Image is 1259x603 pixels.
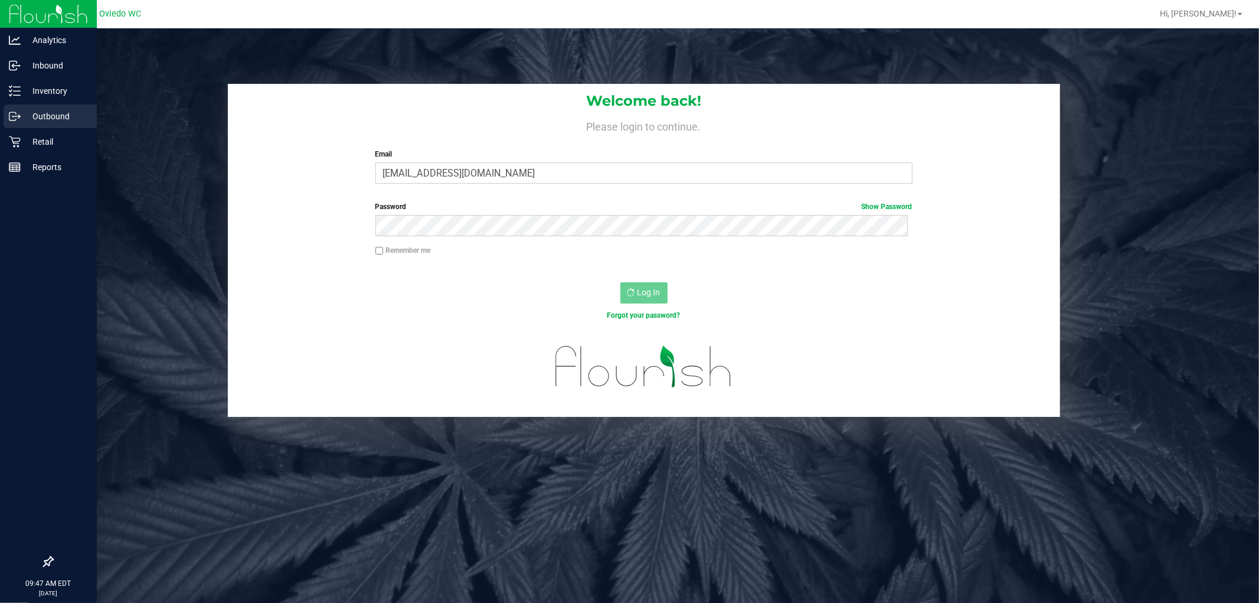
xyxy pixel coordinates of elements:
[9,85,21,97] inline-svg: Inventory
[1160,9,1237,18] span: Hi, [PERSON_NAME]!
[862,203,913,211] a: Show Password
[9,161,21,173] inline-svg: Reports
[620,282,668,304] button: Log In
[375,203,407,211] span: Password
[375,149,913,159] label: Email
[5,589,91,598] p: [DATE]
[9,136,21,148] inline-svg: Retail
[9,34,21,46] inline-svg: Analytics
[375,247,384,255] input: Remember me
[228,93,1060,109] h1: Welcome back!
[5,578,91,589] p: 09:47 AM EDT
[21,58,91,73] p: Inbound
[228,118,1060,132] h4: Please login to continue.
[539,333,748,400] img: flourish_logo.svg
[9,60,21,71] inline-svg: Inbound
[21,84,91,98] p: Inventory
[21,33,91,47] p: Analytics
[607,311,681,320] a: Forgot your password?
[100,9,142,19] span: Oviedo WC
[21,109,91,123] p: Outbound
[9,110,21,122] inline-svg: Outbound
[637,288,660,297] span: Log In
[21,135,91,149] p: Retail
[375,245,431,256] label: Remember me
[21,160,91,174] p: Reports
